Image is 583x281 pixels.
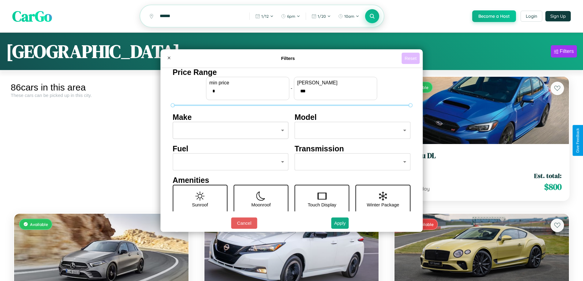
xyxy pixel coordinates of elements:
[291,84,292,92] p: -
[174,56,402,61] h4: Filters
[173,144,289,153] h4: Fuel
[318,14,326,19] span: 1 / 20
[209,80,286,86] label: min price
[261,14,269,19] span: 1 / 12
[252,11,277,21] button: 1/12
[6,39,180,64] h1: [GEOGRAPHIC_DATA]
[192,201,208,209] p: Sunroof
[173,113,289,122] h4: Make
[287,14,295,19] span: 6pm
[402,53,420,64] button: Reset
[560,48,574,54] div: Filters
[367,201,399,209] p: Winter Package
[278,11,303,21] button: 6pm
[11,93,192,98] div: These cars can be picked up in this city.
[173,68,410,77] h4: Price Range
[417,186,430,192] span: / day
[12,6,52,26] span: CarGo
[521,11,542,22] button: Login
[11,82,192,93] div: 86 cars in this area
[331,217,349,229] button: Apply
[335,11,362,21] button: 10am
[344,14,354,19] span: 10am
[534,171,562,180] span: Est. total:
[545,11,571,21] button: Sign Up
[308,201,336,209] p: Touch Display
[297,80,374,86] label: [PERSON_NAME]
[173,176,410,185] h4: Amenities
[30,222,48,227] span: Available
[308,11,334,21] button: 1/20
[231,217,257,229] button: Cancel
[544,181,562,193] span: $ 800
[402,151,562,166] a: Subaru DL2024
[251,201,271,209] p: Moonroof
[402,151,562,160] h3: Subaru DL
[576,128,580,153] div: Give Feedback
[295,113,411,122] h4: Model
[295,144,411,153] h4: Transmission
[472,10,516,22] button: Become a Host
[551,45,577,57] button: Filters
